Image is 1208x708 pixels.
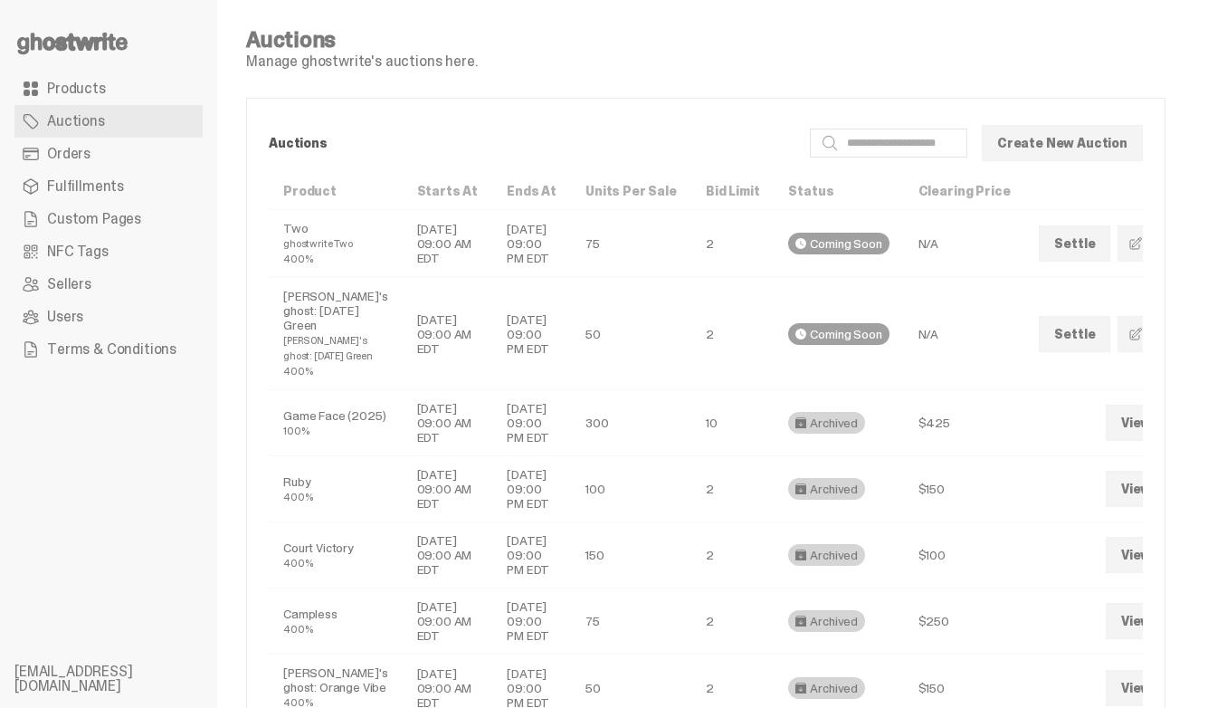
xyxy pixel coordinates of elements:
[571,390,691,456] td: 300
[904,390,1025,456] td: $425
[403,278,493,390] td: [DATE] 09:00 AM EDT
[788,610,865,632] div: Archived
[571,522,691,588] td: 150
[904,522,1025,588] td: $100
[47,277,91,292] span: Sellers
[283,491,312,503] small: 400%
[788,677,865,699] div: Archived
[788,412,865,434] div: Archived
[904,210,1025,278] td: N/A
[403,588,493,655] td: [DATE] 09:00 AM EDT
[283,334,373,362] small: [PERSON_NAME]'s ghost: [DATE] Green
[904,278,1025,390] td: N/A
[283,557,312,569] small: 400%
[283,425,309,437] small: 100%
[492,456,571,522] td: [DATE] 09:00 PM EDT
[492,390,571,456] td: [DATE] 09:00 PM EDT
[47,342,176,357] span: Terms & Conditions
[14,105,203,138] a: Auctions
[1106,670,1198,706] a: View Bids
[1039,225,1110,262] a: Settle
[269,390,403,456] td: Game Face (2025)
[788,478,865,500] div: Archived
[47,212,141,226] span: Custom Pages
[14,170,203,203] a: Fulfillments
[269,588,403,655] td: Campless
[571,210,691,278] td: 75
[1106,603,1198,639] a: View Bids
[47,114,105,129] span: Auctions
[571,456,691,522] td: 100
[691,210,775,278] td: 2
[403,522,493,588] td: [DATE] 09:00 AM EDT
[47,310,83,324] span: Users
[269,210,403,278] td: Two
[904,456,1025,522] td: $150
[47,81,106,96] span: Products
[691,390,775,456] td: 10
[788,544,865,566] div: Archived
[283,237,353,250] small: ghostwrite Two
[14,138,203,170] a: Orders
[47,147,90,161] span: Orders
[691,278,775,390] td: 2
[1106,537,1198,573] a: View Bids
[904,173,1025,210] th: Clearing Price
[14,203,203,235] a: Custom Pages
[246,54,478,69] p: Manage ghostwrite's auctions here.
[417,183,479,199] a: Starts At
[283,253,312,265] small: 400%
[14,72,203,105] a: Products
[403,210,493,278] td: [DATE] 09:00 AM EDT
[269,137,795,149] p: Auctions
[269,173,403,210] th: Product
[788,323,889,345] div: Coming Soon
[691,522,775,588] td: 2
[283,623,312,636] small: 400%
[982,125,1143,161] a: Create New Auction
[571,173,691,210] th: Units Per Sale
[774,173,903,210] th: Status
[1106,471,1198,507] a: View Bids
[246,29,478,51] h4: Auctions
[1106,405,1198,441] a: View Bids
[788,233,889,254] div: Coming Soon
[283,365,312,378] small: 400%
[47,179,124,194] span: Fulfillments
[492,522,571,588] td: [DATE] 09:00 PM EDT
[269,522,403,588] td: Court Victory
[14,268,203,301] a: Sellers
[691,173,775,210] th: Bid Limit
[14,235,203,268] a: NFC Tags
[492,278,571,390] td: [DATE] 09:00 PM EDT
[403,390,493,456] td: [DATE] 09:00 AM EDT
[14,301,203,333] a: Users
[691,456,775,522] td: 2
[403,456,493,522] td: [DATE] 09:00 AM EDT
[492,588,571,655] td: [DATE] 09:00 PM EDT
[269,278,403,390] td: [PERSON_NAME]'s ghost: [DATE] Green
[1039,316,1110,352] a: Settle
[14,665,232,694] li: [EMAIL_ADDRESS][DOMAIN_NAME]
[571,588,691,655] td: 75
[507,183,556,199] a: Ends At
[904,588,1025,655] td: $250
[14,333,203,366] a: Terms & Conditions
[269,456,403,522] td: Ruby
[492,210,571,278] td: [DATE] 09:00 PM EDT
[691,588,775,655] td: 2
[47,244,109,259] span: NFC Tags
[571,278,691,390] td: 50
